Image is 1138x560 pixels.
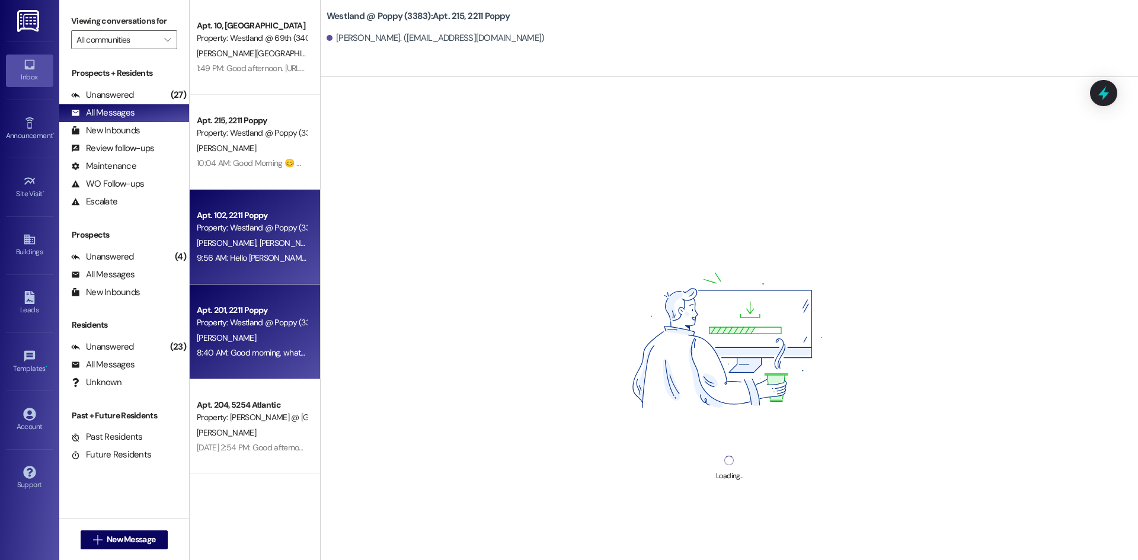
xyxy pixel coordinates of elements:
[107,533,155,546] span: New Message
[6,55,53,87] a: Inbox
[93,535,102,545] i: 
[6,462,53,494] a: Support
[71,449,151,461] div: Future Residents
[71,196,117,208] div: Escalate
[197,48,331,59] span: [PERSON_NAME][GEOGRAPHIC_DATA]
[259,238,322,248] span: [PERSON_NAME]
[197,114,306,127] div: Apt. 215, 2211 Poppy
[197,222,306,234] div: Property: Westland @ Poppy (3383)
[197,252,747,263] div: 9:56 AM: Hello [PERSON_NAME], the key that opens the front gate is the same key that opens the ba...
[76,30,158,49] input: All communities
[59,409,189,422] div: Past + Future Residents
[71,376,122,389] div: Unknown
[71,160,136,172] div: Maintenance
[327,32,545,44] div: [PERSON_NAME]. ([EMAIL_ADDRESS][DOMAIN_NAME])
[71,124,140,137] div: New Inbounds
[71,268,135,281] div: All Messages
[6,287,53,319] a: Leads
[71,341,134,353] div: Unanswered
[197,427,256,438] span: [PERSON_NAME]
[172,248,189,266] div: (4)
[6,404,53,436] a: Account
[197,347,435,358] div: 8:40 AM: Good morning, what is a good number to contact you on ??
[167,338,189,356] div: (23)
[197,127,306,139] div: Property: Westland @ Poppy (3383)
[197,20,306,32] div: Apt. 10, [GEOGRAPHIC_DATA]
[46,363,47,371] span: •
[197,316,306,329] div: Property: Westland @ Poppy (3383)
[197,143,256,153] span: [PERSON_NAME]
[43,188,44,196] span: •
[71,286,140,299] div: New Inbounds
[197,63,362,73] div: 1:49 PM: Good afternoon. [URL][DOMAIN_NAME]
[71,12,177,30] label: Viewing conversations for
[71,251,134,263] div: Unanswered
[164,35,171,44] i: 
[6,171,53,203] a: Site Visit •
[197,442,987,453] div: [DATE] 2:54 PM: Good afternoon im informing you that my benefits were cut off this month but as o...
[197,332,256,343] span: [PERSON_NAME]
[71,359,135,371] div: All Messages
[81,530,168,549] button: New Message
[327,10,510,23] b: Westland @ Poppy (3383): Apt. 215, 2211 Poppy
[168,86,189,104] div: (27)
[6,229,53,261] a: Buildings
[17,10,41,32] img: ResiDesk Logo
[197,399,306,411] div: Apt. 204, 5254 Atlantic
[197,32,306,44] div: Property: Westland @ 69th (3400)
[71,178,144,190] div: WO Follow-ups
[197,411,306,424] div: Property: [PERSON_NAME] @ [GEOGRAPHIC_DATA] (3283)
[53,130,55,138] span: •
[71,431,143,443] div: Past Residents
[59,67,189,79] div: Prospects + Residents
[71,142,154,155] div: Review follow-ups
[71,89,134,101] div: Unanswered
[197,209,306,222] div: Apt. 102, 2211 Poppy
[71,107,135,119] div: All Messages
[59,229,189,241] div: Prospects
[6,346,53,378] a: Templates •
[59,319,189,331] div: Residents
[197,304,306,316] div: Apt. 201, 2211 Poppy
[716,470,743,482] div: Loading...
[197,238,260,248] span: [PERSON_NAME]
